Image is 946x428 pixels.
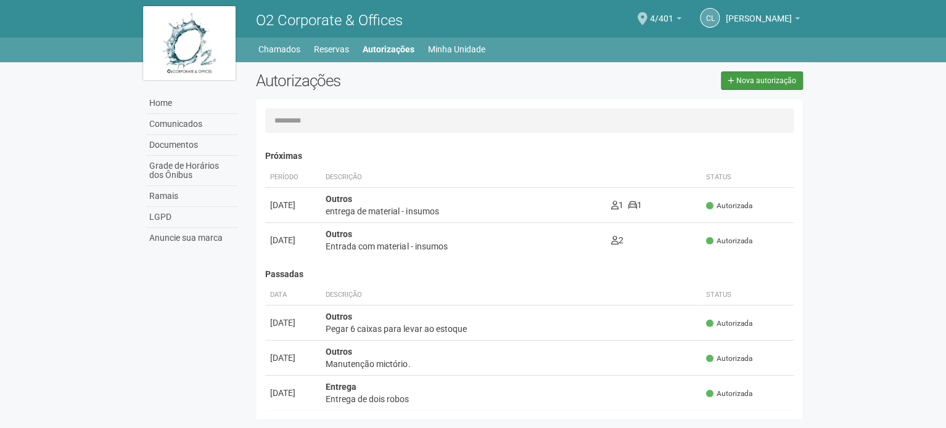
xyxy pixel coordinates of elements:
div: Manutenção mictório. [326,358,696,370]
span: Autorizada [706,389,752,399]
div: [DATE] [270,387,316,399]
h4: Passadas [265,270,794,279]
span: Nova autorização [736,76,796,85]
span: Autorizada [706,318,752,329]
a: CL [700,8,720,28]
th: Descrição [321,285,701,305]
a: LGPD [146,207,237,228]
span: Autorizada [706,236,752,246]
th: Descrição [321,168,606,188]
span: 4/401 [650,2,673,23]
a: Chamados [258,41,300,58]
strong: Outros [326,347,352,357]
th: Data [265,285,321,305]
span: Autorizada [706,201,752,211]
a: Reservas [314,41,349,58]
a: Documentos [146,135,237,156]
a: Nova autorização [721,71,803,90]
span: Claudia Luíza Soares de Castro [726,2,792,23]
img: logo.jpg [143,6,236,80]
span: 2 [611,235,623,245]
div: Entrada com material - insumos [326,240,601,252]
h4: Próximas [265,151,794,161]
div: Entrega de dois robos [326,393,696,405]
span: 1 [611,200,623,210]
a: 4/401 [650,15,681,25]
div: [DATE] [270,199,316,211]
strong: Entrega [326,382,356,392]
a: Comunicados [146,114,237,135]
h2: Autorizações [256,71,520,90]
strong: Outros [326,312,352,321]
div: entrega de material - insumos [326,205,601,217]
th: Status [701,168,794,188]
div: [DATE] [270,317,316,329]
a: [PERSON_NAME] [726,15,800,25]
a: Grade de Horários dos Ônibus [146,156,237,186]
span: Autorizada [706,353,752,364]
span: O2 Corporate & Offices [256,12,403,29]
div: Pegar 6 caixas para levar ao estoque [326,323,696,335]
a: Autorizações [363,41,414,58]
div: [DATE] [270,352,316,364]
a: Home [146,93,237,114]
strong: Outros [326,194,352,204]
th: Período [265,168,321,188]
th: Status [701,285,794,305]
div: [DATE] [270,234,316,246]
span: 1 [628,200,642,210]
a: Minha Unidade [428,41,485,58]
a: Ramais [146,186,237,207]
a: Anuncie sua marca [146,228,237,248]
strong: Outros [326,229,352,239]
